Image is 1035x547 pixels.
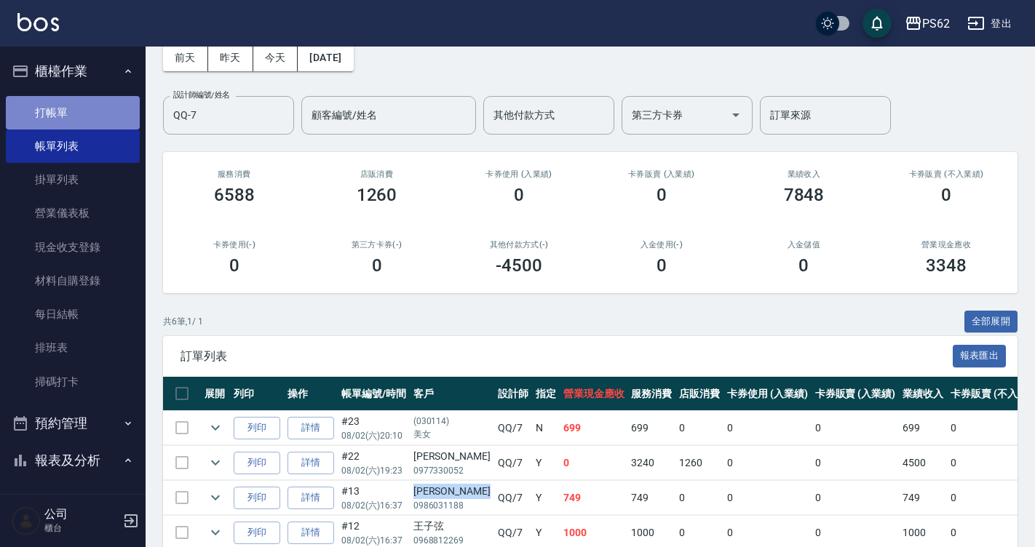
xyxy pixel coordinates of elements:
[812,411,900,445] td: 0
[413,499,491,512] p: 0986031188
[496,255,542,276] h3: -4500
[494,446,532,480] td: QQ /7
[532,377,560,411] th: 指定
[181,169,288,179] h3: 服務消費
[899,411,947,445] td: 699
[812,377,900,411] th: 卡券販賣 (入業績)
[560,377,628,411] th: 營業現金應收
[560,446,628,480] td: 0
[750,169,858,179] h2: 業績收入
[532,446,560,480] td: Y
[341,534,406,547] p: 08/02 (六) 16:37
[163,44,208,71] button: 前天
[812,446,900,480] td: 0
[413,449,491,464] div: [PERSON_NAME]
[899,446,947,480] td: 4500
[514,185,524,205] h3: 0
[44,507,119,522] h5: 公司
[953,345,1007,367] button: 報表匯出
[812,481,900,515] td: 0
[181,349,953,364] span: 訂單列表
[784,185,825,205] h3: 7848
[627,446,675,480] td: 3240
[494,377,532,411] th: 設計師
[953,348,1007,362] a: 報表匯出
[532,411,560,445] td: N
[798,255,809,276] h3: 0
[205,452,226,474] button: expand row
[627,411,675,445] td: 699
[6,442,140,479] button: 報表及分析
[234,417,280,439] button: 列印
[287,522,334,544] a: 詳情
[413,484,491,499] div: [PERSON_NAME]
[338,377,410,411] th: 帳單編號/時間
[723,411,812,445] td: 0
[899,481,947,515] td: 749
[12,506,41,535] img: Person
[6,52,140,90] button: 櫃檯作業
[6,129,140,163] a: 帳單列表
[214,185,255,205] h3: 6588
[341,499,406,512] p: 08/02 (六) 16:37
[6,404,140,442] button: 預約管理
[723,481,812,515] td: 0
[723,446,812,480] td: 0
[298,44,353,71] button: [DATE]
[675,377,723,411] th: 店販消費
[627,481,675,515] td: 749
[494,481,532,515] td: QQ /7
[675,411,723,445] td: 0
[657,255,667,276] h3: 0
[465,240,573,249] h2: 其他付款方式(-)
[230,377,284,411] th: 列印
[413,519,491,534] div: 王子弦
[750,240,858,249] h2: 入金儲值
[287,452,334,474] a: 詳情
[899,377,947,411] th: 業績收入
[675,481,723,515] td: 0
[608,169,715,179] h2: 卡券販賣 (入業績)
[44,522,119,535] p: 櫃台
[208,44,253,71] button: 昨天
[338,481,410,515] td: #13
[234,522,280,544] button: 列印
[6,231,140,264] a: 現金收支登錄
[410,377,494,411] th: 客戶
[163,315,203,328] p: 共 6 筆, 1 / 1
[862,9,892,38] button: save
[961,10,1018,37] button: 登出
[284,377,338,411] th: 操作
[234,452,280,474] button: 列印
[338,411,410,445] td: #23
[964,311,1018,333] button: 全部展開
[338,446,410,480] td: #22
[253,44,298,71] button: 今天
[341,464,406,477] p: 08/02 (六) 19:23
[234,487,280,509] button: 列印
[6,264,140,298] a: 材料自購登錄
[941,185,951,205] h3: 0
[6,196,140,230] a: 營業儀表板
[922,15,950,33] div: PS62
[627,377,675,411] th: 服務消費
[723,377,812,411] th: 卡券使用 (入業績)
[323,240,431,249] h2: 第三方卡券(-)
[323,169,431,179] h2: 店販消費
[532,481,560,515] td: Y
[6,331,140,364] a: 排班表
[413,428,491,441] p: 美女
[494,411,532,445] td: QQ /7
[287,417,334,439] a: 詳情
[560,481,628,515] td: 749
[560,411,628,445] td: 699
[724,103,747,127] button: Open
[608,240,715,249] h2: 入金使用(-)
[413,464,491,477] p: 0977330052
[6,298,140,331] a: 每日結帳
[892,240,1000,249] h2: 營業現金應收
[287,487,334,509] a: 詳情
[657,185,667,205] h3: 0
[899,9,956,39] button: PS62
[413,534,491,547] p: 0968812269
